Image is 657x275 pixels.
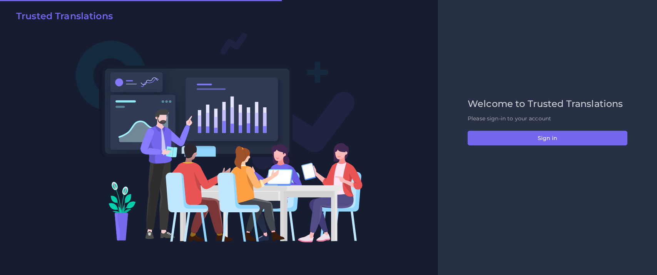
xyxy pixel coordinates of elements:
[16,11,113,22] h2: Trusted Translations
[468,131,627,145] button: Sign in
[75,32,363,243] img: Login V2
[468,115,627,123] p: Please sign-in to your account
[468,98,627,110] h2: Welcome to Trusted Translations
[11,11,113,25] a: Trusted Translations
